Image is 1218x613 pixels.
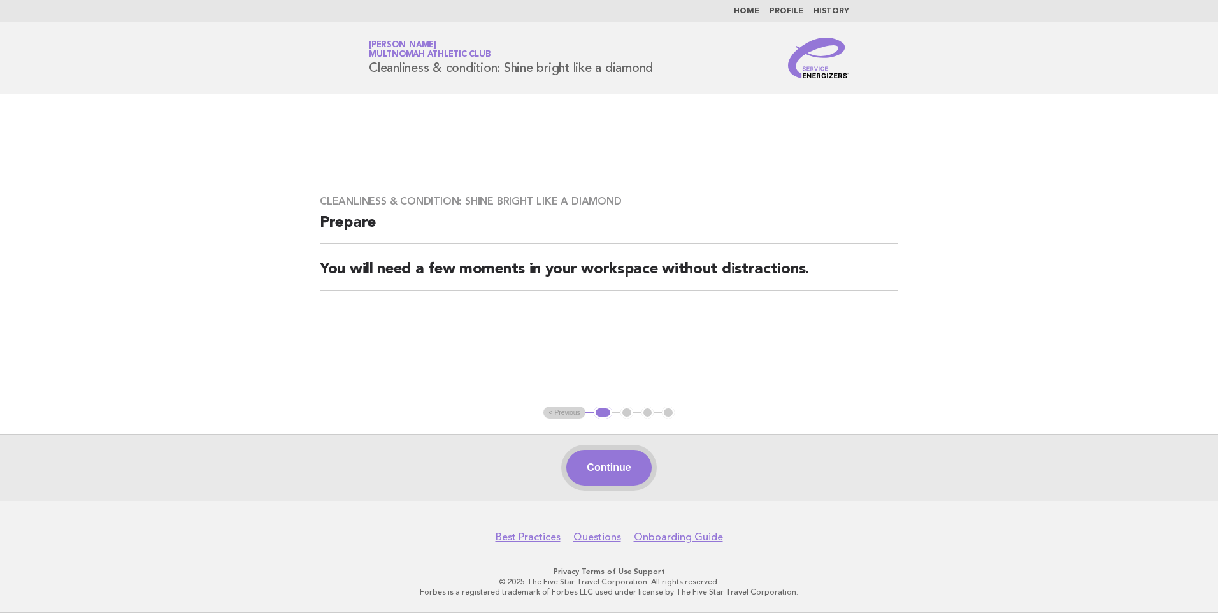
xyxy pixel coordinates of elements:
[734,8,759,15] a: Home
[813,8,849,15] a: History
[573,531,621,544] a: Questions
[554,567,579,576] a: Privacy
[770,8,803,15] a: Profile
[634,531,723,544] a: Onboarding Guide
[219,577,999,587] p: © 2025 The Five Star Travel Corporation. All rights reserved.
[369,51,491,59] span: Multnomah Athletic Club
[320,213,898,244] h2: Prepare
[634,567,665,576] a: Support
[320,259,898,291] h2: You will need a few moments in your workspace without distractions.
[581,567,632,576] a: Terms of Use
[320,195,898,208] h3: Cleanliness & condition: Shine bright like a diamond
[219,566,999,577] p: · ·
[566,450,651,486] button: Continue
[369,41,653,75] h1: Cleanliness & condition: Shine bright like a diamond
[594,407,612,419] button: 1
[219,587,999,597] p: Forbes is a registered trademark of Forbes LLC used under license by The Five Star Travel Corpora...
[496,531,561,544] a: Best Practices
[369,41,491,59] a: [PERSON_NAME]Multnomah Athletic Club
[788,38,849,78] img: Service Energizers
